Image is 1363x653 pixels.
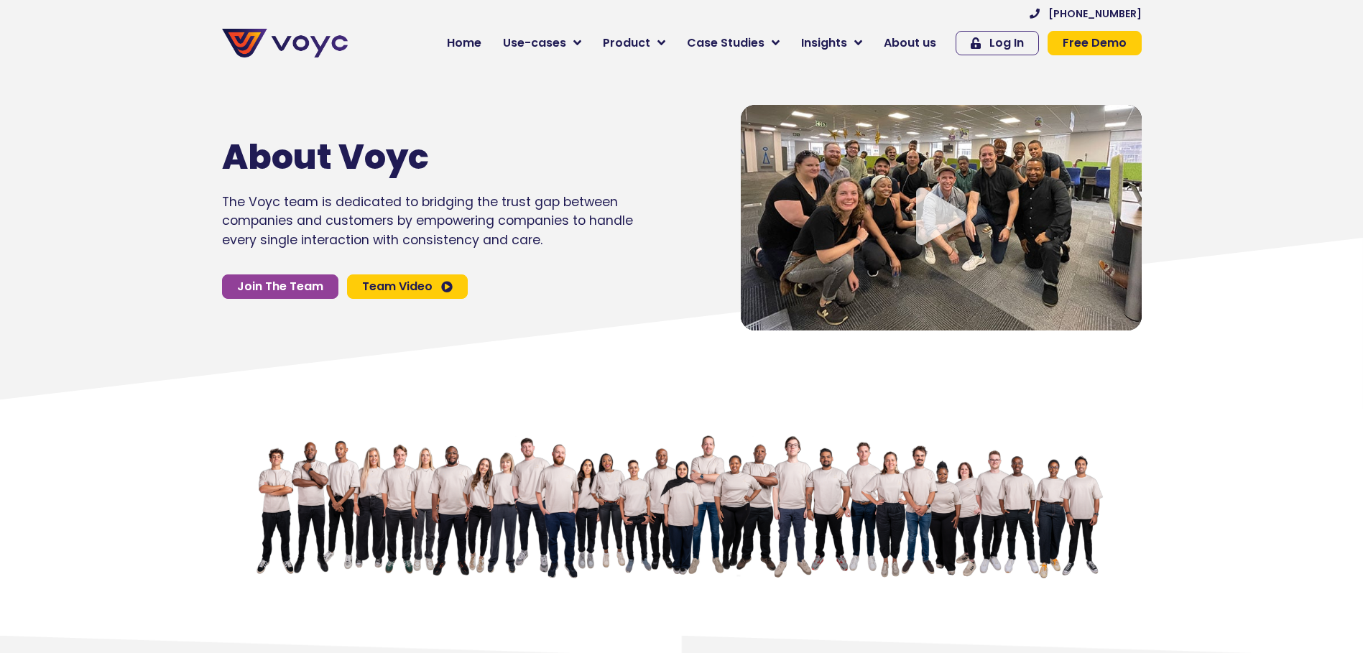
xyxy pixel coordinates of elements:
[222,274,338,299] a: Join The Team
[447,34,481,52] span: Home
[347,274,468,299] a: Team Video
[362,281,433,292] span: Team Video
[222,29,348,57] img: voyc-full-logo
[1063,37,1127,49] span: Free Demo
[956,31,1039,55] a: Log In
[492,29,592,57] a: Use-cases
[873,29,947,57] a: About us
[1048,31,1142,55] a: Free Demo
[436,29,492,57] a: Home
[503,34,566,52] span: Use-cases
[237,281,323,292] span: Join The Team
[884,34,936,52] span: About us
[1030,9,1142,19] a: [PHONE_NUMBER]
[222,193,633,249] p: The Voyc team is dedicated to bridging the trust gap between companies and customers by empowerin...
[592,29,676,57] a: Product
[603,34,650,52] span: Product
[1048,9,1142,19] span: [PHONE_NUMBER]
[790,29,873,57] a: Insights
[801,34,847,52] span: Insights
[687,34,764,52] span: Case Studies
[912,187,970,247] div: Video play button
[989,37,1024,49] span: Log In
[222,136,590,178] h1: About Voyc
[676,29,790,57] a: Case Studies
